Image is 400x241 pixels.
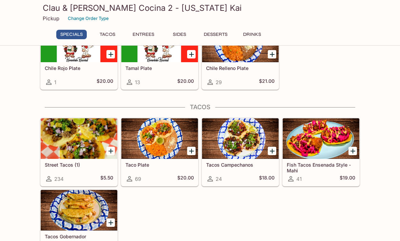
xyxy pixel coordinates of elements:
[106,147,115,155] button: Add Street Tacos (1)
[187,50,196,58] button: Add Tamal Plate
[216,79,222,86] span: 29
[41,118,117,159] div: Street Tacos (1)
[340,175,355,183] h5: $19.00
[43,3,357,13] h3: Clau & [PERSON_NAME] Cocina 2 - [US_STATE] Kai
[45,65,113,71] h5: Chile Rojo Plate
[125,65,194,71] h5: Tamal Plate
[92,30,123,39] button: Tacos
[121,21,198,90] a: Tamal Plate13$20.00
[202,118,279,159] div: Tacos Campechanos
[121,22,198,62] div: Tamal Plate
[128,30,159,39] button: Entrees
[259,175,275,183] h5: $18.00
[177,175,194,183] h5: $20.00
[40,103,360,111] h4: Tacos
[100,175,113,183] h5: $5.50
[202,22,279,62] div: Chile Relleno Plate
[283,118,359,159] div: Fish Tacos Ensenada Style - Mahi
[54,79,56,86] span: 1
[97,78,113,86] h5: $20.00
[268,147,276,155] button: Add Tacos Campechanos
[135,79,140,86] span: 13
[65,13,112,24] button: Change Order Type
[45,162,113,168] h5: Street Tacos (1)
[164,30,195,39] button: Sides
[106,50,115,58] button: Add Chile Rojo Plate
[135,176,141,182] span: 69
[40,21,118,90] a: Chile Rojo Plate1$20.00
[287,162,355,173] h5: Fish Tacos Ensenada Style - Mahi
[106,218,115,227] button: Add Tacos Gobernador
[187,147,196,155] button: Add Taco Plate
[177,78,194,86] h5: $20.00
[237,30,267,39] button: Drinks
[202,21,279,90] a: Chile Relleno Plate29$21.00
[348,147,357,155] button: Add Fish Tacos Ensenada Style - Mahi
[121,118,198,186] a: Taco Plate69$20.00
[296,176,302,182] span: 41
[200,30,231,39] button: Desserts
[56,30,87,39] button: Specials
[216,176,222,182] span: 24
[43,15,59,22] p: Pickup
[41,22,117,62] div: Chile Rojo Plate
[125,162,194,168] h5: Taco Plate
[202,118,279,186] a: Tacos Campechanos24$18.00
[206,65,275,71] h5: Chile Relleno Plate
[206,162,275,168] h5: Tacos Campechanos
[54,176,64,182] span: 234
[40,118,118,186] a: Street Tacos (1)234$5.50
[259,78,275,86] h5: $21.00
[268,50,276,58] button: Add Chile Relleno Plate
[45,234,113,239] h5: Tacos Gobernador
[121,118,198,159] div: Taco Plate
[282,118,360,186] a: Fish Tacos Ensenada Style - Mahi41$19.00
[41,190,117,231] div: Tacos Gobernador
